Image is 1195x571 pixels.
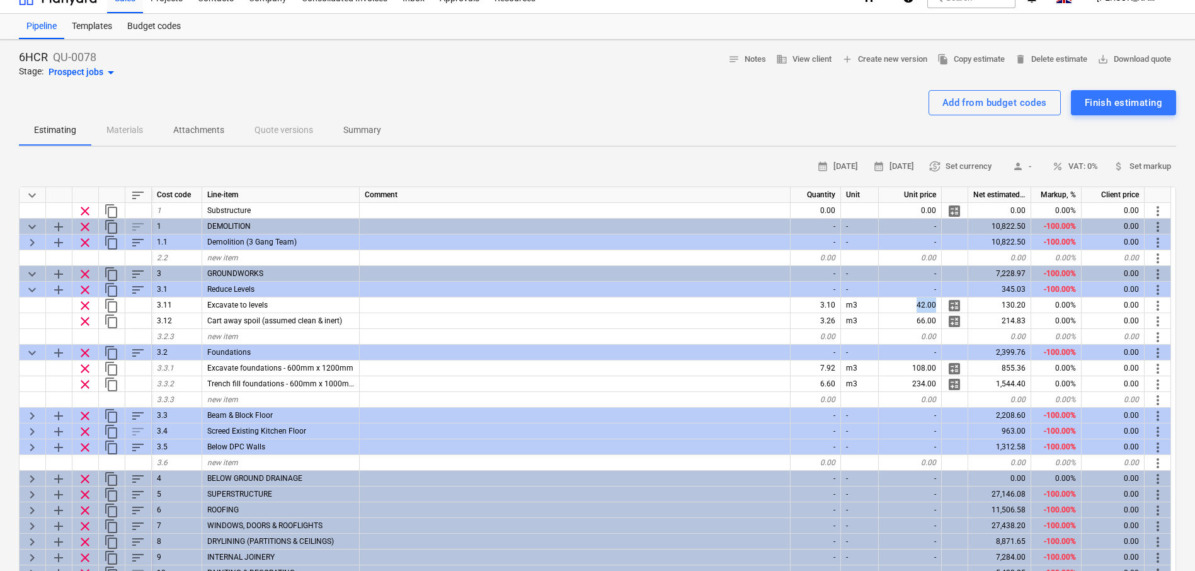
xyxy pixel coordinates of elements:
[879,408,942,424] div: -
[879,266,942,282] div: -
[1031,471,1082,487] div: 0.00%
[51,282,66,297] span: Add sub category to row
[343,124,381,137] p: Summary
[791,408,841,424] div: -
[25,219,40,234] span: Collapse category
[1082,360,1145,376] div: 0.00
[77,298,93,313] span: Remove row
[841,376,879,392] div: m3
[968,360,1031,376] div: 855.36
[25,440,40,455] span: Expand category
[1082,471,1145,487] div: 0.00
[51,235,66,250] span: Add sub category to row
[1031,360,1082,376] div: 0.00%
[968,187,1031,203] div: Net estimated cost
[968,439,1031,455] div: 1,312.58
[947,377,962,392] span: Manage detailed breakdown for the row
[1031,518,1082,534] div: -100.00%
[776,52,832,67] span: View client
[1082,455,1145,471] div: 0.00
[1082,424,1145,439] div: 0.00
[947,314,962,329] span: Manage detailed breakdown for the row
[791,219,841,234] div: -
[51,440,66,455] span: Add sub category to row
[728,52,766,67] span: Notes
[152,518,202,534] div: 7
[104,503,119,518] span: Duplicate category
[77,471,93,487] span: Remove row
[152,534,202,550] div: 8
[771,50,837,69] button: View client
[64,14,120,39] div: Templates
[77,487,93,502] span: Remove row
[791,329,841,345] div: 0.00
[1082,329,1145,345] div: 0.00
[1031,219,1082,234] div: -100.00%
[841,408,879,424] div: -
[104,235,119,250] span: Duplicate category
[1012,161,1024,172] span: person
[937,52,1005,67] span: Copy estimate
[942,95,1047,111] div: Add from budget codes
[968,487,1031,502] div: 27,146.08
[841,424,879,439] div: -
[51,345,66,360] span: Add sub category to row
[173,124,224,137] p: Attachments
[837,50,932,69] button: Create new version
[791,266,841,282] div: -
[1150,267,1165,282] span: More actions
[868,157,919,176] button: [DATE]
[152,502,202,518] div: 6
[791,439,841,455] div: -
[104,298,119,313] span: Duplicate row
[51,408,66,424] span: Add sub category to row
[1150,456,1165,471] span: More actions
[1031,234,1082,250] div: -100.00%
[1150,282,1165,297] span: More actions
[1031,439,1082,455] div: -100.00%
[1150,519,1165,534] span: More actions
[1010,50,1092,69] button: Delete estimate
[947,298,962,313] span: Manage detailed breakdown for the row
[841,534,879,550] div: -
[104,424,119,439] span: Duplicate category
[842,52,927,67] span: Create new version
[1150,235,1165,250] span: More actions
[968,329,1031,345] div: 0.00
[968,234,1031,250] div: 10,822.50
[104,204,119,219] span: Duplicate row
[51,534,66,550] span: Add sub category to row
[1031,502,1082,518] div: -100.00%
[1031,392,1082,408] div: 0.00%
[812,157,863,176] button: [DATE]
[968,424,1031,439] div: 963.00
[1082,219,1145,234] div: 0.00
[104,487,119,502] span: Duplicate category
[104,534,119,550] span: Duplicate category
[1002,157,1042,176] button: -
[791,502,841,518] div: -
[104,282,119,297] span: Duplicate category
[879,502,942,518] div: -
[1082,408,1145,424] div: 0.00
[1150,377,1165,392] span: More actions
[1150,503,1165,518] span: More actions
[791,187,841,203] div: Quantity
[968,282,1031,297] div: 345.03
[1052,159,1098,174] span: VAT: 0%
[152,313,202,329] div: 3.12
[152,219,202,234] div: 1
[130,519,146,534] span: Sort rows within category
[1082,439,1145,455] div: 0.00
[1150,408,1165,424] span: More actions
[77,519,93,534] span: Remove row
[1150,330,1165,345] span: More actions
[1007,159,1037,174] span: -
[879,439,942,455] div: -
[77,534,93,550] span: Remove row
[1082,487,1145,502] div: 0.00
[25,424,40,439] span: Expand category
[1082,392,1145,408] div: 0.00
[1031,455,1082,471] div: 0.00%
[202,187,360,203] div: Line-item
